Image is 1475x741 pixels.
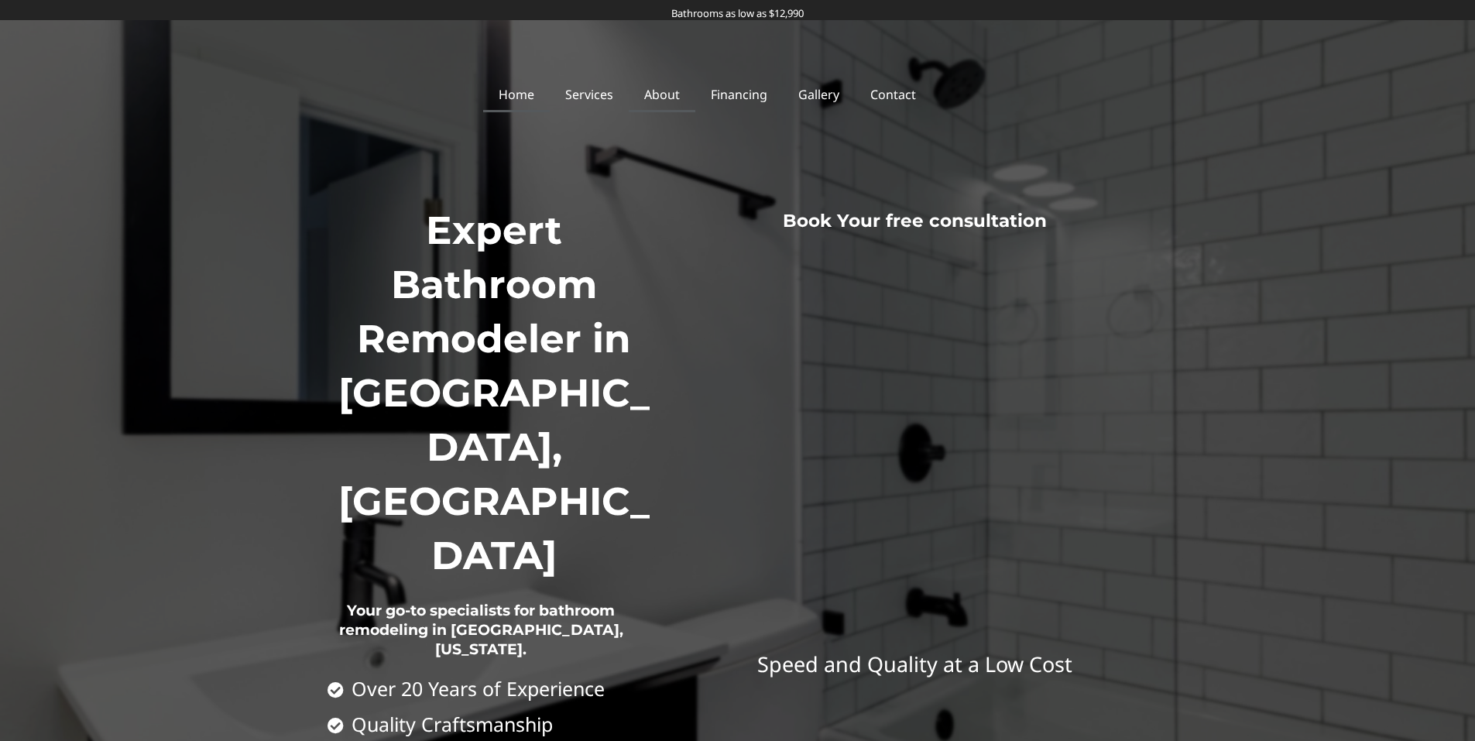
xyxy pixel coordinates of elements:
a: Gallery [783,77,855,112]
h3: Book Your free consultation [681,210,1147,233]
a: About [629,77,695,112]
a: Financing [695,77,783,112]
a: Home [483,77,550,112]
a: Services [550,77,629,112]
span: Speed and Quality at a Low Cost [757,650,1072,678]
span: Quality Craftsmanship [348,714,553,735]
h1: Expert Bathroom Remodeler in [GEOGRAPHIC_DATA], [GEOGRAPHIC_DATA] [328,204,662,583]
span: Over 20 Years of Experience [348,678,605,699]
h2: Your go-to specialists for bathroom remodeling in [GEOGRAPHIC_DATA], [US_STATE]. [328,583,636,679]
a: Contact [855,77,931,112]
